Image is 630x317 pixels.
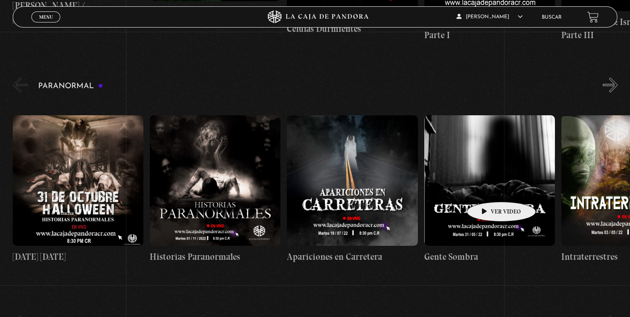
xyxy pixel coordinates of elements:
[424,99,555,280] a: Gente Sombra
[150,250,280,264] h4: Historias Paranormales
[587,11,599,22] a: View your shopping cart
[36,22,56,28] span: Cerrar
[456,14,523,19] span: [PERSON_NAME]
[287,250,417,264] h4: Apariciones en Carretera
[424,250,555,264] h4: Gente Sombra
[150,99,280,280] a: Historias Paranormales
[287,99,417,280] a: Apariciones en Carretera
[39,14,53,19] span: Menu
[542,15,562,20] a: Buscar
[424,15,555,42] h4: Pandora News: Israel vrs Irán Parte I
[150,6,280,19] h4: Área 51
[603,78,618,92] button: Next
[13,99,143,280] a: [DATE] [DATE]
[38,82,103,90] h3: Paranormal
[287,22,417,36] h4: Células Durmientes
[13,250,143,264] h4: [DATE] [DATE]
[13,78,28,92] button: Previous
